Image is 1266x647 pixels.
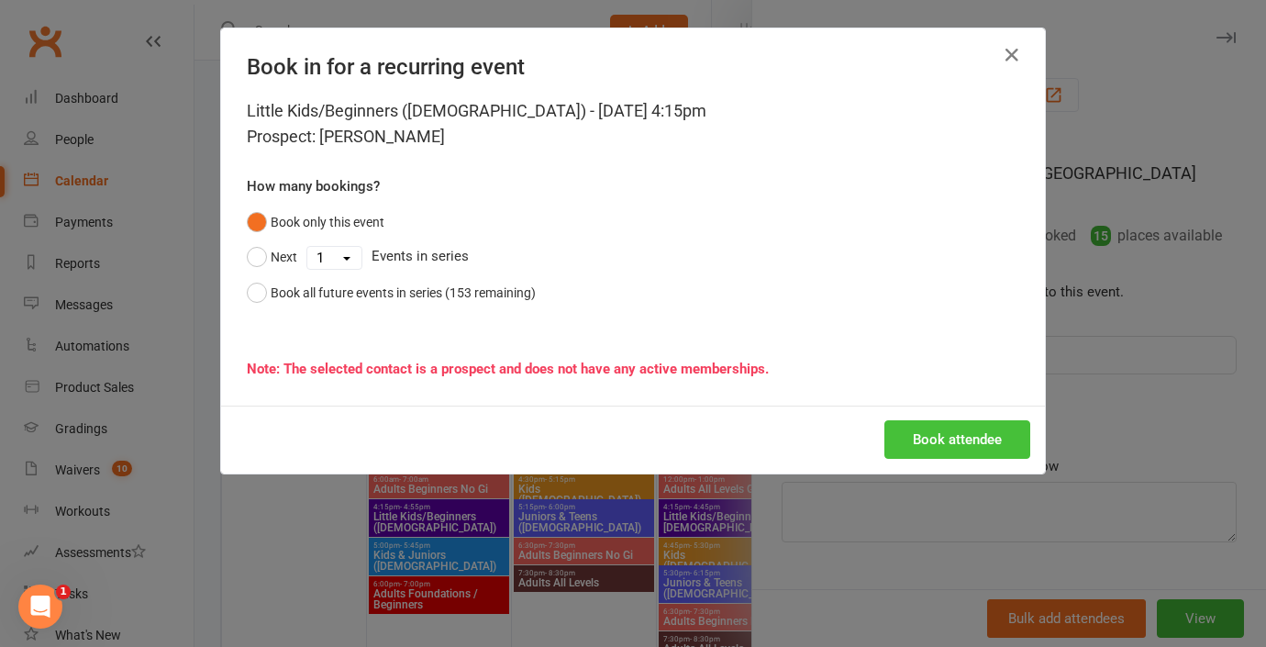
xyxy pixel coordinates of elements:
button: Book all future events in series (153 remaining) [247,275,536,310]
label: How many bookings? [247,175,380,197]
span: 1 [56,585,71,599]
div: Note: The selected contact is a prospect and does not have any active memberships. [247,358,1019,380]
button: Next [247,240,297,274]
button: Close [997,40,1027,70]
div: Book all future events in series (153 remaining) [271,283,536,303]
div: Events in series [247,240,1019,274]
div: Little Kids/Beginners ([DEMOGRAPHIC_DATA]) - [DATE] 4:15pm Prospect: [PERSON_NAME] [247,98,1019,150]
button: Book attendee [884,420,1030,459]
h4: Book in for a recurring event [247,54,1019,80]
iframe: Intercom live chat [18,585,62,629]
button: Book only this event [247,205,384,240]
